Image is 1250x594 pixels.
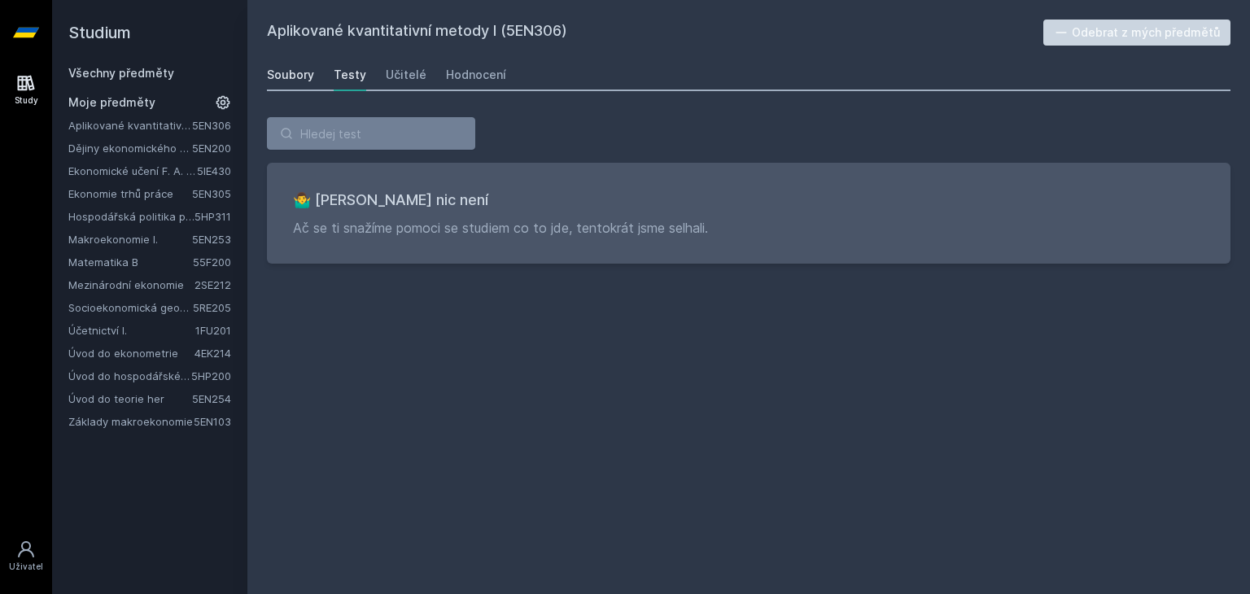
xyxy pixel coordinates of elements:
h3: 🤷‍♂️ [PERSON_NAME] nic není [293,189,1204,212]
a: Uživatel [3,531,49,581]
a: Dějiny ekonomického myšlení [68,140,192,156]
a: Matematika B [68,254,193,270]
a: 5EN305 [192,187,231,200]
a: Úvod do teorie her [68,391,192,407]
a: Všechny předměty [68,66,174,80]
a: 5HP311 [194,210,231,223]
a: Ekonomie trhů práce [68,186,192,202]
a: Ekonomické učení F. A. [GEOGRAPHIC_DATA] [68,163,197,179]
a: 55F200 [193,256,231,269]
a: 5EN306 [192,119,231,132]
a: Základy makroekonomie [68,413,194,430]
a: Účetnictví I. [68,322,195,338]
p: Ač se ti snažíme pomoci se studiem co to jde, tentokrát jsme selhali. [293,218,1204,238]
div: Testy [334,67,366,83]
div: Uživatel [9,561,43,573]
a: Hodnocení [446,59,506,91]
a: Study [3,65,49,115]
a: 5HP200 [191,369,231,382]
a: 2SE212 [194,278,231,291]
a: 5EN254 [192,392,231,405]
a: Mezinárodní ekonomie [68,277,194,293]
a: Soubory [267,59,314,91]
a: 5IE430 [197,164,231,177]
span: Moje předměty [68,94,155,111]
a: Testy [334,59,366,91]
a: Socioekonomická geografie [68,299,193,316]
a: 4EK214 [194,347,231,360]
a: 1FU201 [195,324,231,337]
div: Soubory [267,67,314,83]
button: Odebrat z mých předmětů [1043,20,1231,46]
a: Úvod do hospodářské a sociální politiky [68,368,191,384]
a: Aplikované kvantitativní metody I [68,117,192,133]
div: Učitelé [386,67,426,83]
h2: Aplikované kvantitativní metody I (5EN306) [267,20,1043,46]
a: 5EN103 [194,415,231,428]
a: Makroekonomie I. [68,231,192,247]
a: Hospodářská politika pro země bohaté na přírodní zdroje [68,208,194,225]
div: Study [15,94,38,107]
a: Učitelé [386,59,426,91]
div: Hodnocení [446,67,506,83]
input: Hledej test [267,117,475,150]
a: Úvod do ekonometrie [68,345,194,361]
a: 5RE205 [193,301,231,314]
a: 5EN200 [192,142,231,155]
a: 5EN253 [192,233,231,246]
